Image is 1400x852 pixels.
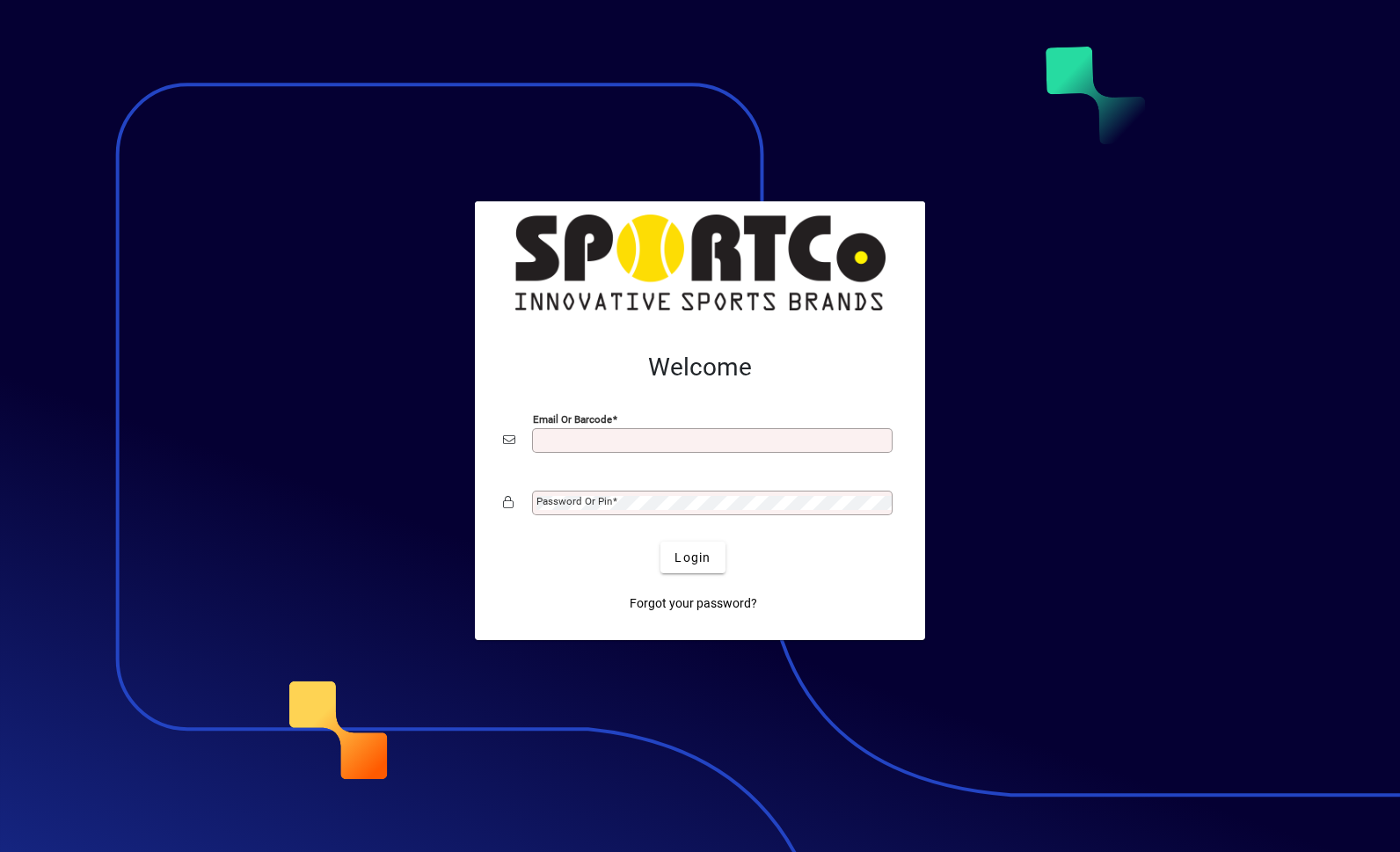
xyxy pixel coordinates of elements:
button: Login [660,542,725,573]
mat-label: Password or Pin [536,495,612,507]
span: Forgot your password? [630,594,757,613]
a: Forgot your password? [623,587,764,619]
mat-label: Email or Barcode [533,413,612,426]
span: Login [674,549,711,567]
h2: Welcome [503,353,897,382]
